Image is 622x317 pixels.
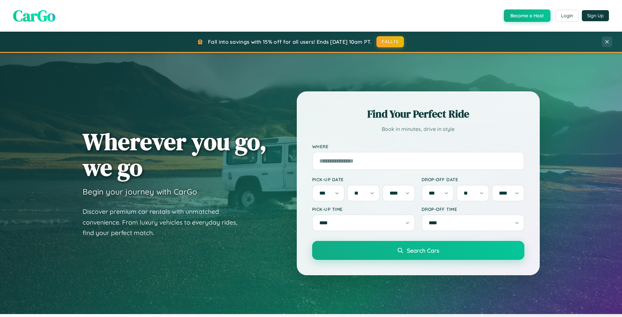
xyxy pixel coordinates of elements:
[312,107,524,121] h2: Find Your Perfect Ride
[312,177,415,182] label: Pick-up Date
[312,206,415,212] label: Pick-up Time
[422,177,524,182] label: Drop-off Date
[83,129,267,180] h1: Wherever you go, we go
[582,10,609,21] button: Sign Up
[83,187,197,197] h3: Begin your journey with CarGo
[208,39,372,45] span: Fall into savings with 15% off for all users! Ends [DATE] 10am PT.
[407,247,439,254] span: Search Cars
[312,241,524,260] button: Search Cars
[312,144,524,149] label: Where
[13,5,56,26] span: CarGo
[504,9,550,22] button: Become a Host
[422,206,524,212] label: Drop-off Time
[376,36,404,47] button: FALL15
[312,124,524,134] p: Book in minutes, drive in style
[555,10,579,22] button: Login
[83,206,246,238] p: Discover premium car rentals with unmatched convenience. From luxury vehicles to everyday rides, ...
